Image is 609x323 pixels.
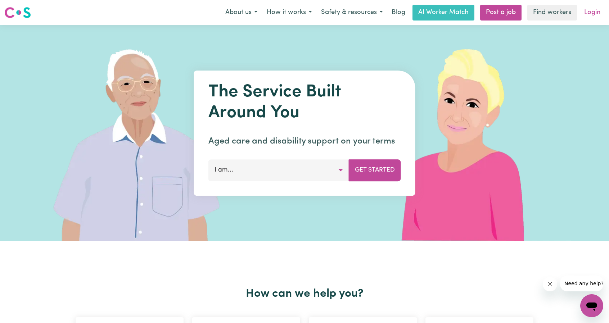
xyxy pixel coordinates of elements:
a: Login [580,5,605,21]
button: About us [221,5,262,20]
span: Need any help? [4,5,44,11]
a: Find workers [527,5,577,21]
a: Careseekers logo [4,4,31,21]
button: Safety & resources [316,5,387,20]
a: Post a job [480,5,522,21]
iframe: Close message [543,277,557,291]
p: Aged care and disability support on your terms [208,135,401,148]
button: Get Started [349,159,401,181]
a: Blog [387,5,410,21]
button: I am... [208,159,349,181]
button: How it works [262,5,316,20]
a: AI Worker Match [412,5,474,21]
iframe: Message from company [560,276,603,291]
h2: How can we help you? [71,287,538,301]
iframe: Button to launch messaging window [580,294,603,317]
h1: The Service Built Around You [208,82,401,123]
img: Careseekers logo [4,6,31,19]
